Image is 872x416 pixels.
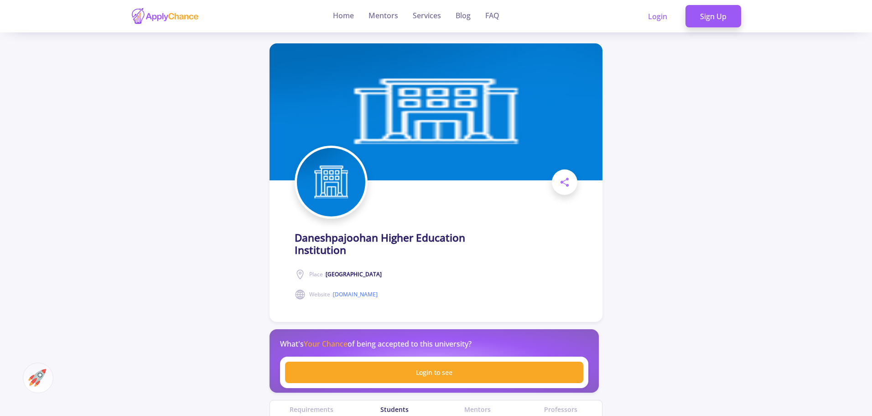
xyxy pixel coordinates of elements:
[295,232,483,256] h1: Daneshpajoohan Higher Education Institution
[297,148,365,216] img: Daneshpajoohan Higher Education Institution logo
[280,338,472,349] p: What's of being accepted to this university?
[685,5,741,28] a: Sign Up
[270,43,602,180] img: Daneshpajoohan Higher Education Institution cover
[436,405,519,414] a: Mentors
[333,290,378,298] a: [DOMAIN_NAME]
[28,369,46,387] img: ac-market
[309,290,378,299] span: Website :
[270,405,353,414] a: Requirements
[309,270,382,279] span: Place :
[131,7,199,25] img: applychance logo
[633,5,682,28] a: Login
[304,339,348,349] span: Your Chance
[519,405,602,414] a: Professors
[353,405,436,414] a: Students
[326,270,382,278] span: [GEOGRAPHIC_DATA]
[285,362,583,383] a: Login to see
